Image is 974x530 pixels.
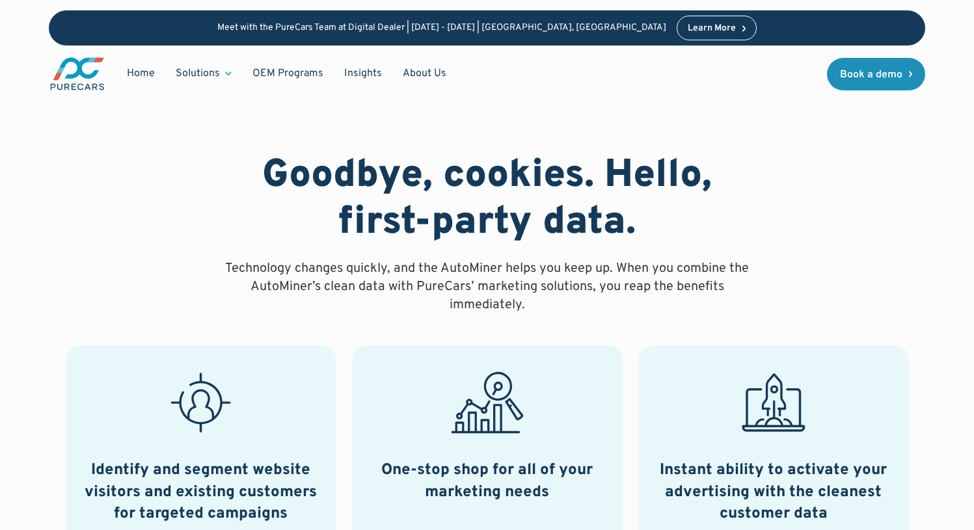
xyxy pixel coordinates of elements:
a: Learn More [677,16,757,40]
p: Technology changes quickly, and the AutoMiner helps you keep up. When you combine the AutoMiner’s... [217,259,758,314]
a: About Us [392,61,457,86]
a: OEM Programs [242,61,334,86]
a: Insights [334,61,392,86]
h3: One-stop shop for all of your marketing needs [368,460,607,503]
a: Home [116,61,165,86]
h3: Instant ability to activate your advertising with the cleanest customer data [654,460,893,525]
div: Book a demo [840,70,902,80]
div: Solutions [176,66,220,81]
p: Meet with the PureCars Team at Digital Dealer | [DATE] - [DATE] | [GEOGRAPHIC_DATA], [GEOGRAPHIC_... [217,23,666,34]
a: main [49,56,106,92]
img: purecars logo [49,56,106,92]
h2: Goodbye, cookies. Hello, first-party data. [217,153,758,246]
div: Solutions [165,61,242,86]
a: Book a demo [827,58,926,90]
div: Learn More [688,24,736,33]
h3: Identify and segment website visitors and existing customers for targeted campaigns [81,460,321,525]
